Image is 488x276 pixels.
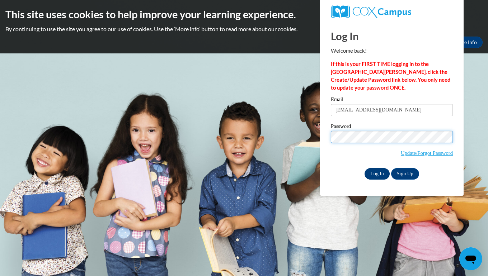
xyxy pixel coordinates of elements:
[391,168,419,180] a: Sign Up
[5,7,483,22] h2: This site uses cookies to help improve your learning experience.
[365,168,390,180] input: Log In
[331,97,453,104] label: Email
[459,247,482,270] iframe: Button to launch messaging window
[331,5,453,18] a: COX Campus
[331,61,450,91] strong: If this is your FIRST TIME logging in to the [GEOGRAPHIC_DATA][PERSON_NAME], click the Create/Upd...
[331,5,411,18] img: COX Campus
[331,47,453,55] p: Welcome back!
[449,37,483,48] a: More Info
[331,124,453,131] label: Password
[5,25,483,33] p: By continuing to use the site you agree to our use of cookies. Use the ‘More info’ button to read...
[331,29,453,43] h1: Log In
[401,150,453,156] a: Update/Forgot Password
